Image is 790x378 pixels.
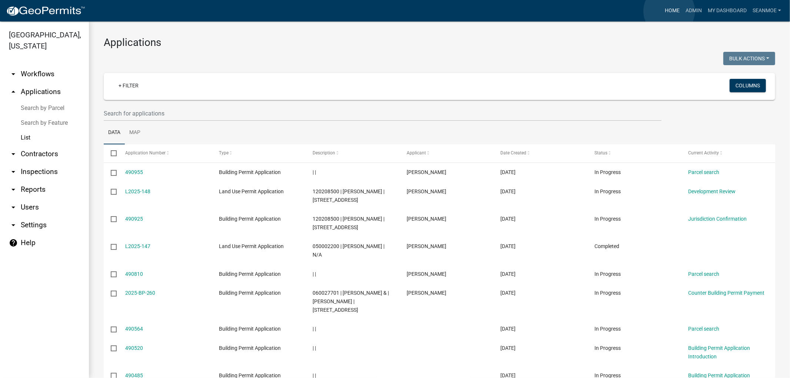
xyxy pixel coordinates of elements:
span: 060027701 | ANGELA M WAINRIGHT & | DANIEL T WAINRIGHT | 1220 130TH ST NW [313,290,389,313]
a: Data [104,121,125,145]
span: Status [594,150,607,155]
button: Columns [730,79,766,92]
span: 120208500 | STEVEN J WARZECHA | 104 60TH ST NW [313,216,385,230]
datatable-header-cell: Status [587,144,681,162]
span: Building Permit Application [219,345,281,351]
span: In Progress [594,345,621,351]
datatable-header-cell: Type [212,144,306,162]
button: Bulk Actions [723,52,775,65]
a: L2025-147 [125,243,150,249]
i: arrow_drop_up [9,87,18,96]
span: Description [313,150,336,155]
span: Building Permit Application [219,216,281,222]
a: 490955 [125,169,143,175]
span: Current Activity [689,150,719,155]
span: Completed [594,243,619,249]
span: 10/10/2025 [501,188,516,194]
span: Application Number [125,150,166,155]
span: Building Permit Application [219,271,281,277]
span: 10/10/2025 [501,169,516,175]
a: 490925 [125,216,143,222]
span: | | [313,271,316,277]
span: Steve Warzecha [407,188,446,194]
a: SeanMoe [750,4,784,18]
span: 10/09/2025 [501,290,516,296]
span: 10/09/2025 [501,326,516,332]
h3: Applications [104,36,775,49]
a: Counter Building Permit Payment [689,290,765,296]
span: Type [219,150,229,155]
span: Melanie Freilinger [407,243,446,249]
datatable-header-cell: Select [104,144,118,162]
span: In Progress [594,271,621,277]
i: arrow_drop_down [9,203,18,212]
i: help [9,238,18,247]
span: 10/10/2025 [501,216,516,222]
i: arrow_drop_down [9,150,18,158]
span: Building Permit Application [219,290,281,296]
datatable-header-cell: Applicant [400,144,494,162]
span: Kara Benson [407,290,446,296]
datatable-header-cell: Current Activity [681,144,775,162]
span: | | [313,169,316,175]
i: arrow_drop_down [9,185,18,194]
span: Building Permit Application [219,169,281,175]
a: Home [662,4,683,18]
span: 10/10/2025 [501,271,516,277]
span: Building Permit Application [219,326,281,332]
a: 2025-BP-260 [125,290,156,296]
span: SCOTT DOUGHMAN [407,169,446,175]
span: Applicant [407,150,426,155]
span: Date Created [501,150,527,155]
i: arrow_drop_down [9,221,18,230]
span: Land Use Permit Application [219,243,284,249]
a: + Filter [113,79,144,92]
datatable-header-cell: Application Number [118,144,212,162]
datatable-header-cell: Description [306,144,400,162]
a: Parcel search [689,326,720,332]
span: Steve Warzecha [407,216,446,222]
a: Parcel search [689,169,720,175]
span: In Progress [594,188,621,194]
span: In Progress [594,326,621,332]
datatable-header-cell: Date Created [493,144,587,162]
i: arrow_drop_down [9,167,18,176]
i: arrow_drop_down [9,70,18,78]
span: 050002200 | MELANIE FREILINGER | N/A [313,243,385,258]
span: Land Use Permit Application [219,188,284,194]
a: 490520 [125,345,143,351]
span: SCOTT DOUGHMAN [407,271,446,277]
span: 120208500 | STEVEN J WARZECHA | 104 60TH ST NW [313,188,385,203]
span: 10/10/2025 [501,243,516,249]
span: | | [313,326,316,332]
a: Admin [683,4,705,18]
a: Development Review [689,188,736,194]
a: My Dashboard [705,4,750,18]
span: | | [313,345,316,351]
a: Map [125,121,145,145]
span: In Progress [594,216,621,222]
span: In Progress [594,169,621,175]
a: L2025-148 [125,188,150,194]
a: 490564 [125,326,143,332]
a: Jurisdiction Confirmation [689,216,747,222]
a: Building Permit Application Introduction [689,345,750,359]
span: 10/09/2025 [501,345,516,351]
input: Search for applications [104,106,661,121]
a: Parcel search [689,271,720,277]
a: 490810 [125,271,143,277]
span: In Progress [594,290,621,296]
